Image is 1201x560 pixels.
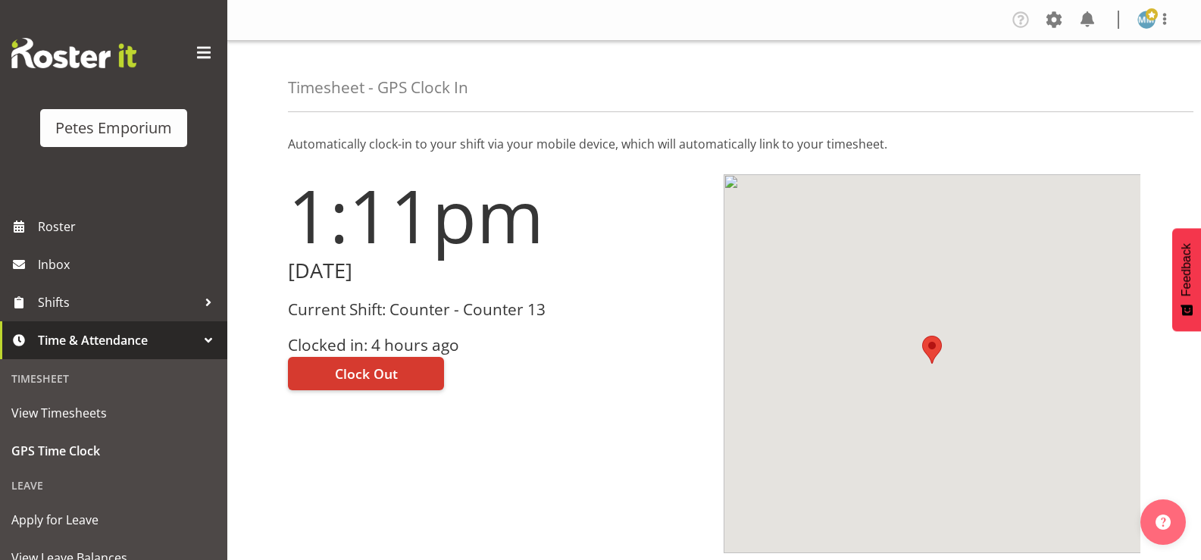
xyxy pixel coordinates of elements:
button: Feedback - Show survey [1172,228,1201,331]
a: View Timesheets [4,394,224,432]
h1: 1:11pm [288,174,705,256]
span: Time & Attendance [38,329,197,352]
span: Clock Out [335,364,398,383]
span: View Timesheets [11,402,216,424]
span: GPS Time Clock [11,440,216,462]
a: Apply for Leave [4,501,224,539]
span: Feedback [1180,243,1193,296]
img: Rosterit website logo [11,38,136,68]
span: Inbox [38,253,220,276]
h2: [DATE] [288,259,705,283]
span: Roster [38,215,220,238]
div: Leave [4,470,224,501]
a: GPS Time Clock [4,432,224,470]
p: Automatically clock-in to your shift via your mobile device, which will automatically link to you... [288,135,1140,153]
img: help-xxl-2.png [1156,515,1171,530]
button: Clock Out [288,357,444,390]
img: mandy-mosley3858.jpg [1137,11,1156,29]
div: Petes Emporium [55,117,172,139]
h3: Current Shift: Counter - Counter 13 [288,301,705,318]
span: Shifts [38,291,197,314]
h3: Clocked in: 4 hours ago [288,336,705,354]
span: Apply for Leave [11,508,216,531]
div: Timesheet [4,363,224,394]
h4: Timesheet - GPS Clock In [288,79,468,96]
